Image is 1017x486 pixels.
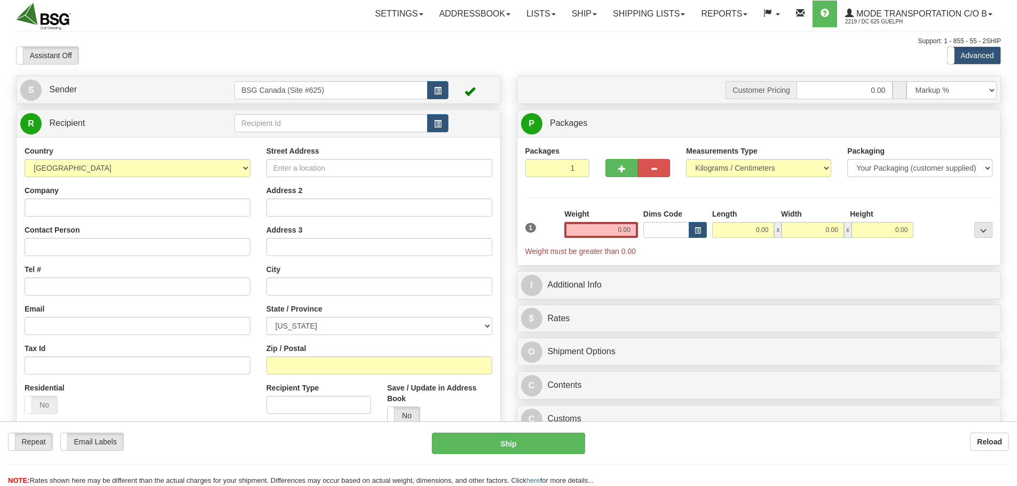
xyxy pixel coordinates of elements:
[521,409,542,430] span: C
[525,223,537,233] span: 1
[25,225,80,235] label: Contact Person
[850,209,873,219] label: Height
[25,304,44,314] label: Email
[845,17,925,27] span: 2219 / DC 625 Guelph
[518,1,563,27] a: Lists
[781,209,802,219] label: Width
[521,341,997,363] a: OShipment Options
[25,264,41,275] label: Tel #
[61,433,123,450] label: Email Labels
[643,209,682,219] label: Dims Code
[521,113,997,134] a: P Packages
[266,264,280,275] label: City
[977,437,1002,446] b: Reload
[49,118,85,128] span: Recipient
[16,3,71,30] img: logo2219.jpg
[854,9,987,18] span: Mode Transportation c/o B
[387,383,492,404] label: Save / Update in Address Book
[564,1,605,27] a: Ship
[847,146,885,156] label: Packaging
[970,433,1009,451] button: Reload
[25,185,59,196] label: Company
[266,159,492,177] input: Enter a location
[266,185,303,196] label: Address 2
[25,146,53,156] label: Country
[234,81,428,99] input: Sender Id
[774,222,782,238] span: x
[525,146,560,156] label: Packages
[16,37,1001,46] div: Support: 1 - 855 - 55 - 2SHIP
[693,1,755,27] a: Reports
[686,146,758,156] label: Measurements Type
[266,225,303,235] label: Address 3
[521,275,542,296] span: I
[712,209,737,219] label: Length
[266,304,322,314] label: State / Province
[9,433,52,450] label: Repeat
[525,247,636,256] span: Weight must be greater than 0.00
[948,47,1000,64] label: Advanced
[20,79,42,101] span: S
[521,341,542,363] span: O
[521,308,542,329] span: $
[266,383,319,393] label: Recipient Type
[20,79,234,101] a: S Sender
[266,146,319,156] label: Street Address
[388,407,420,424] label: No
[367,1,431,27] a: Settings
[564,209,589,219] label: Weight
[521,308,997,330] a: $Rates
[550,118,587,128] span: Packages
[49,85,77,94] span: Sender
[25,383,65,393] label: Residential
[234,114,428,132] input: Recipient Id
[8,476,29,484] span: NOTE:
[25,396,57,413] label: No
[20,113,211,134] a: R Recipient
[20,113,42,134] span: R
[17,47,78,64] label: Assistant Off
[521,113,542,134] span: P
[526,476,540,484] a: here
[844,222,852,238] span: x
[521,375,542,396] span: C
[521,274,997,296] a: IAdditional Info
[605,1,693,27] a: Shipping lists
[726,81,796,99] span: Customer Pricing
[521,375,997,396] a: CContents
[431,1,519,27] a: Addressbook
[25,343,45,354] label: Tax Id
[521,408,997,430] a: CCustoms
[837,1,1000,27] a: Mode Transportation c/o B 2219 / DC 625 Guelph
[266,343,306,354] label: Zip / Postal
[974,222,992,238] div: ...
[432,433,585,454] button: Ship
